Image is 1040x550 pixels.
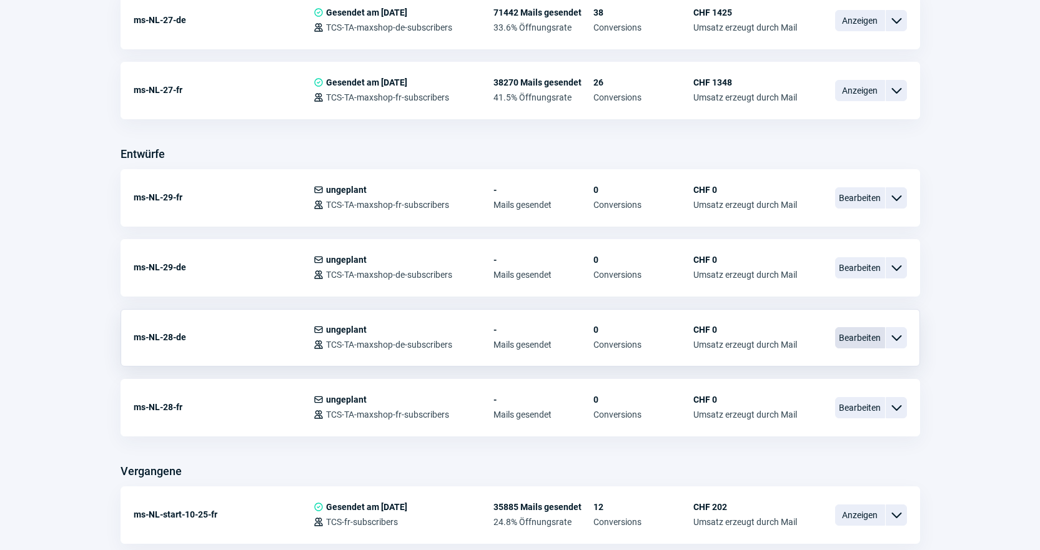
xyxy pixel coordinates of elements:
span: TCS-TA-maxshop-de-subscribers [326,340,452,350]
span: ungeplant [326,325,367,335]
span: - [493,395,593,405]
span: Mails gesendet [493,270,593,280]
span: ungeplant [326,255,367,265]
span: Conversions [593,22,693,32]
span: CHF 1348 [693,77,797,87]
span: CHF 1425 [693,7,797,17]
span: Umsatz erzeugt durch Mail [693,270,797,280]
span: Gesendet am [DATE] [326,7,407,17]
span: TCS-TA-maxshop-de-subscribers [326,270,452,280]
span: 24.8% Öffnungsrate [493,517,593,527]
span: Bearbeiten [835,187,885,209]
span: TCS-TA-maxshop-fr-subscribers [326,410,449,420]
span: Umsatz erzeugt durch Mail [693,92,797,102]
span: Conversions [593,410,693,420]
div: ms-NL-start-10-25-fr [134,502,314,527]
span: Umsatz erzeugt durch Mail [693,340,797,350]
span: TCS-TA-maxshop-de-subscribers [326,22,452,32]
span: Anzeigen [835,80,885,101]
span: Conversions [593,200,693,210]
div: ms-NL-29-fr [134,185,314,210]
span: TCS-fr-subscribers [326,517,398,527]
span: ungeplant [326,395,367,405]
span: Conversions [593,340,693,350]
span: 71442 Mails gesendet [493,7,593,17]
div: ms-NL-27-de [134,7,314,32]
span: TCS-TA-maxshop-fr-subscribers [326,200,449,210]
span: Anzeigen [835,504,885,526]
span: 12 [593,502,693,512]
div: ms-NL-28-de [134,325,314,350]
span: 38270 Mails gesendet [493,77,593,87]
span: Mails gesendet [493,410,593,420]
span: CHF 0 [693,325,797,335]
span: - [493,185,593,195]
div: ms-NL-29-de [134,255,314,280]
span: - [493,325,593,335]
span: Bearbeiten [835,257,885,278]
span: Conversions [593,270,693,280]
span: 33.6% Öffnungsrate [493,22,593,32]
span: 0 [593,185,693,195]
span: 38 [593,7,693,17]
span: - [493,255,593,265]
span: Mails gesendet [493,200,593,210]
span: TCS-TA-maxshop-fr-subscribers [326,92,449,102]
h3: Entwürfe [121,144,165,164]
div: ms-NL-27-fr [134,77,314,102]
span: 0 [593,395,693,405]
span: Umsatz erzeugt durch Mail [693,22,797,32]
span: CHF 0 [693,255,797,265]
span: Umsatz erzeugt durch Mail [693,517,797,527]
span: Bearbeiten [835,397,885,418]
span: 35885 Mails gesendet [493,502,593,512]
span: Gesendet am [DATE] [326,77,407,87]
span: CHF 0 [693,395,797,405]
h3: Vergangene [121,461,182,481]
span: Bearbeiten [835,327,885,348]
div: ms-NL-28-fr [134,395,314,420]
span: ungeplant [326,185,367,195]
span: Conversions [593,92,693,102]
span: 26 [593,77,693,87]
span: 41.5% Öffnungsrate [493,92,593,102]
span: 0 [593,255,693,265]
span: Conversions [593,517,693,527]
span: Gesendet am [DATE] [326,502,407,512]
span: Mails gesendet [493,340,593,350]
span: Anzeigen [835,10,885,31]
span: Umsatz erzeugt durch Mail [693,410,797,420]
span: Umsatz erzeugt durch Mail [693,200,797,210]
span: 0 [593,325,693,335]
span: CHF 202 [693,502,797,512]
span: CHF 0 [693,185,797,195]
